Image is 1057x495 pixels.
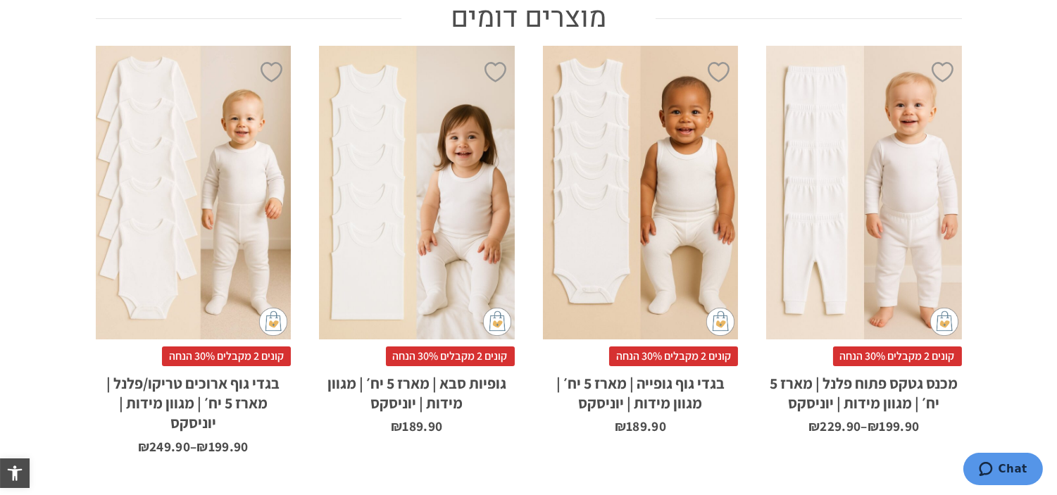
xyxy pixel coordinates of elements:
img: cat-mini-atc.png [483,308,511,336]
a: בגדי גוף ארוכים טריקו/פלנל | מארז 5 יח׳ | מגוון מידות | יוניסקס קונים 2 מקבלים 30% הנחהבגדי גוף א... [96,46,292,453]
span: ₪ [868,417,879,435]
span: ₪ [391,417,402,435]
bdi: 189.90 [391,417,442,435]
h2: מכנס גטקס פתוח פלנל | מארז 5 יח׳ | מגוון מידות | יוניסקס [766,366,962,413]
a: גופיות סבא | מארז 5 יח׳ | מגוון מידות | יוניסקס קונים 2 מקבלים 30% הנחהגופיות סבא | מארז 5 יח׳ | ... [319,46,515,433]
h2: בגדי גוף ארוכים טריקו/פלנל | מארז 5 יח׳ | מגוון מידות | יוניסקס [96,366,292,433]
img: cat-mini-atc.png [706,308,734,336]
span: ₪ [615,417,626,435]
bdi: 199.90 [868,417,919,435]
span: – [190,440,196,453]
bdi: 189.90 [615,417,666,435]
span: קונים 2 מקבלים 30% הנחה [386,346,515,366]
bdi: 249.90 [138,437,190,456]
span: קונים 2 מקבלים 30% הנחה [609,346,738,366]
span: – [861,420,868,433]
h2: גופיות סבא | מארז 5 יח׳ | מגוון מידות | יוניסקס [319,366,515,413]
a: בגדי גוף גופייה | מארז 5 יח׳ | מגוון מידות | יוניסקס קונים 2 מקבלים 30% הנחהבגדי גוף גופייה | מאר... [543,46,739,433]
span: ₪ [138,437,149,456]
span: ₪ [196,437,208,456]
iframe: To enrich screen reader interactions, please activate Accessibility in Grammarly extension settings [874,453,1043,488]
h2: בגדי גוף גופייה | מארז 5 יח׳ | מגוון מידות | יוניסקס [543,366,739,413]
span: מוצרים דומים [451,1,606,35]
span: קונים 2 מקבלים 30% הנחה [162,346,291,366]
bdi: 199.90 [196,437,248,456]
bdi: 229.90 [808,417,861,435]
img: cat-mini-atc.png [259,308,287,336]
span: קונים 2 מקבלים 30% הנחה [833,346,962,366]
a: מכנס גטקס פתוח פלנל | מארז 5 יח׳ | מגוון מידות | יוניסקס קונים 2 מקבלים 30% הנחהמכנס גטקס פתוח פל... [766,46,962,433]
span: ₪ [808,417,820,435]
img: cat-mini-atc.png [930,308,958,336]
